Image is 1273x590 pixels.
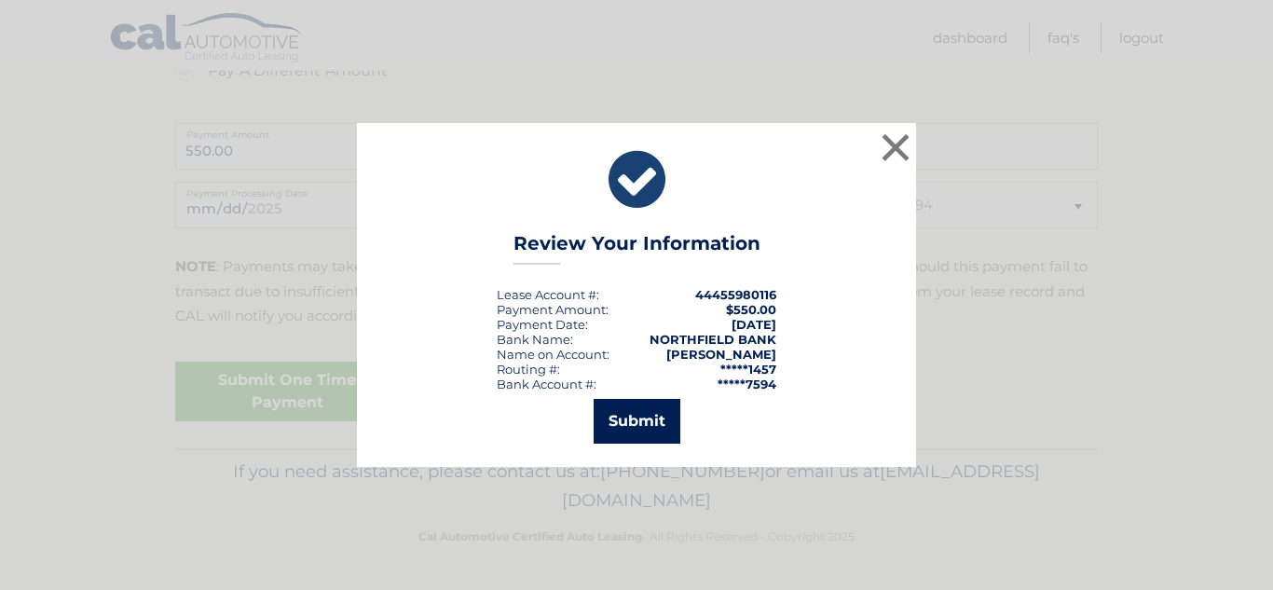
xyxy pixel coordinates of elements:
span: Payment Date [497,317,585,332]
span: $550.00 [726,302,776,317]
h3: Review Your Information [513,232,760,265]
div: Name on Account: [497,347,609,362]
span: [DATE] [732,317,776,332]
strong: [PERSON_NAME] [666,347,776,362]
strong: 44455980116 [695,287,776,302]
div: : [497,317,588,332]
strong: NORTHFIELD BANK [650,332,776,347]
div: Lease Account #: [497,287,599,302]
button: × [877,129,914,166]
div: Bank Account #: [497,377,596,391]
div: Bank Name: [497,332,573,347]
div: Payment Amount: [497,302,609,317]
div: Routing #: [497,362,560,377]
button: Submit [594,399,680,444]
